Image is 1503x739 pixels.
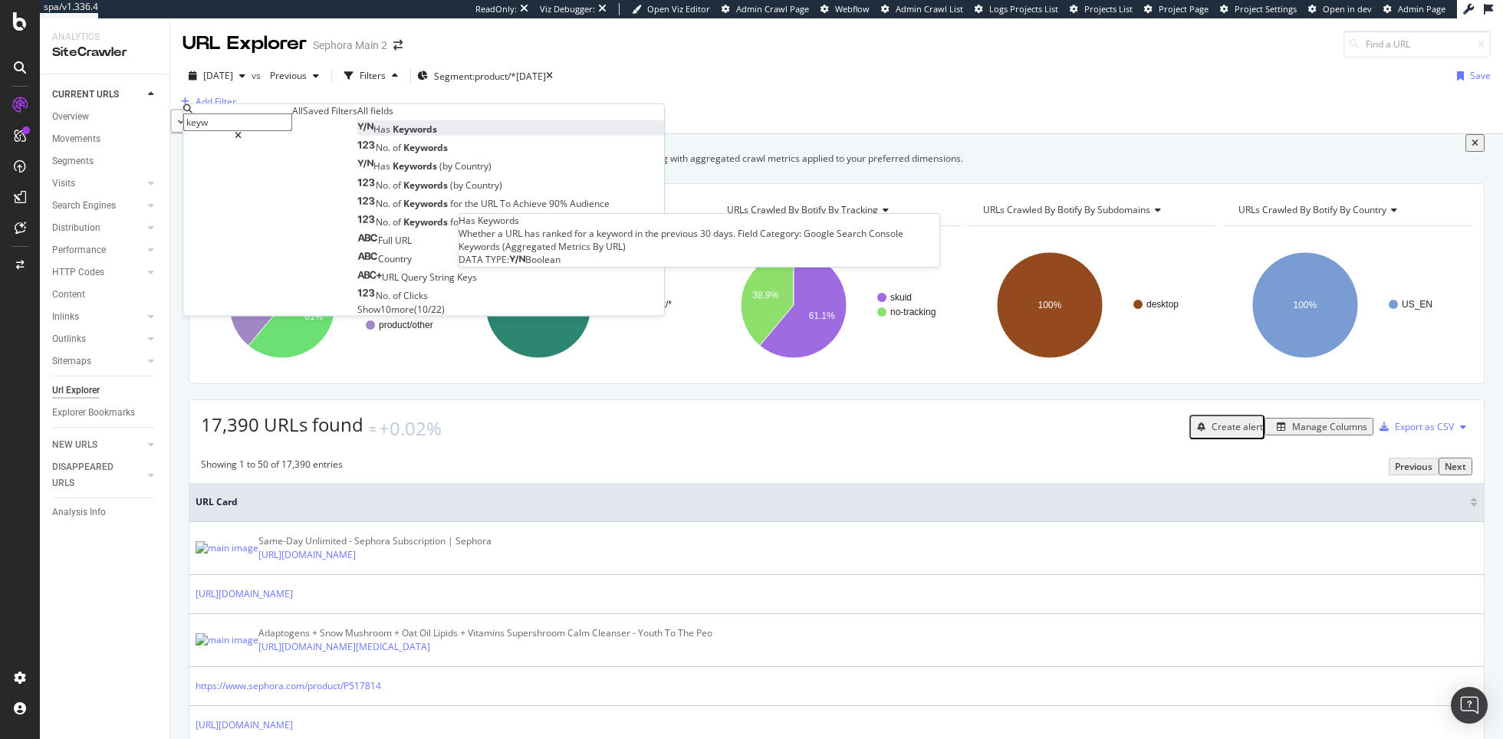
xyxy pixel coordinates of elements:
span: Project Page [1159,3,1209,15]
span: Admin Crawl Page [736,3,809,15]
button: Segment:product/*[DATE] [417,64,546,88]
div: Has Keywords [459,214,939,227]
span: Country) [455,159,492,172]
span: To [500,196,513,209]
div: Create alert [1212,420,1263,433]
div: Filters [360,69,386,82]
div: Same-Day Unlimited - Sephora Subscription | Sephora [258,534,492,548]
span: Open Viz Editor [647,3,710,15]
span: URLs Crawled By Botify By tracking [727,203,878,216]
button: Filters [338,64,404,88]
span: No. [376,215,393,228]
a: Logs Projects List [975,3,1058,15]
span: Keywords [403,178,450,191]
span: URL Card [196,495,1466,509]
a: Admin Crawl List [881,3,963,15]
a: HTTP Codes [52,264,143,281]
a: Open Viz Editor [632,3,710,15]
a: Visits [52,176,143,192]
div: Url Explorer [52,383,100,399]
div: Viz Debugger: [540,3,595,15]
div: Outlinks [52,331,86,347]
span: 90% [549,196,570,209]
span: Country [378,252,412,265]
text: 100% [1294,300,1317,310]
div: +0.02% [379,415,442,442]
div: Adaptogens + Snow Mushroom + Oat Oil Lipids + Vitamins Supershroom Calm Cleanser - Youth To The Peo [258,626,712,640]
a: Webflow [821,3,870,15]
span: ( 10 / 22 ) [414,302,445,315]
span: of [393,215,403,228]
a: Projects List [1070,3,1133,15]
button: Create alert [1189,415,1265,439]
div: Inlinks [52,309,79,325]
span: URL [382,271,401,284]
div: Save [1470,69,1491,82]
a: Admin Page [1383,3,1445,15]
span: for [450,196,465,209]
a: Url Explorer [52,383,159,399]
div: Showing 1 to 50 of 17,390 entries [201,458,343,475]
span: DATA TYPE: [459,253,509,266]
div: Crawl metrics are now in the RealKeywords Explorer [198,136,1465,149]
span: Show 10 more [357,302,414,315]
span: Keywords [403,196,450,209]
text: 61% [304,311,323,322]
a: Explorer Bookmarks [52,405,159,421]
span: Projects List [1084,3,1133,15]
div: Manage Columns [1292,420,1367,433]
img: main image [196,541,258,555]
span: Has [373,123,393,136]
text: desktop [1146,299,1179,310]
text: no-tracking [890,307,936,317]
div: A chart. [712,238,961,372]
button: Manage Columns [1265,418,1373,435]
div: Segments [52,153,94,169]
span: Achieve [513,196,549,209]
a: Inlinks [52,309,143,325]
div: Sephora Main 2 [313,38,387,53]
a: Search Engines [52,198,143,214]
a: Admin Crawl Page [722,3,809,15]
span: Country) [465,178,502,191]
button: Previous [1389,458,1439,475]
span: Admin Crawl List [896,3,963,15]
div: All [292,104,303,117]
svg: A chart. [969,238,1217,372]
span: Webflow [835,3,870,15]
span: No. [376,196,393,209]
span: 17,390 URLs found [201,412,363,437]
div: Distribution [52,220,100,236]
span: Audience [570,196,610,209]
button: [DATE] [183,64,252,88]
a: [URL][DOMAIN_NAME] [196,587,293,601]
div: Overview [52,109,89,125]
div: Previous [1395,460,1432,473]
input: Find a URL [1343,31,1491,57]
div: Sitemaps [52,353,91,369]
span: Query [401,271,429,284]
input: Search by field name [183,113,292,131]
a: Open in dev [1308,3,1372,15]
span: Keywords [403,141,448,154]
a: NEW URLS [52,437,143,453]
div: Analytics [52,31,157,44]
span: Segment: product/* [434,70,516,83]
text: 38.9% [753,289,779,300]
button: close banner [1465,134,1485,152]
span: No. [376,178,393,191]
a: Content [52,287,159,303]
div: Add Filter [196,95,236,108]
text: 100% [1038,300,1061,310]
span: of [393,178,403,191]
a: Movements [52,131,159,147]
span: Keywords [393,159,439,172]
div: Visits [52,176,75,192]
div: DISAPPEARED URLS [52,459,130,491]
div: Search Engines [52,198,116,214]
button: Export as CSV [1373,415,1454,439]
div: [DATE] [516,70,546,83]
a: DISAPPEARED URLS [52,459,143,491]
span: Keywords [403,215,450,228]
div: NEW URLS [52,437,97,453]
